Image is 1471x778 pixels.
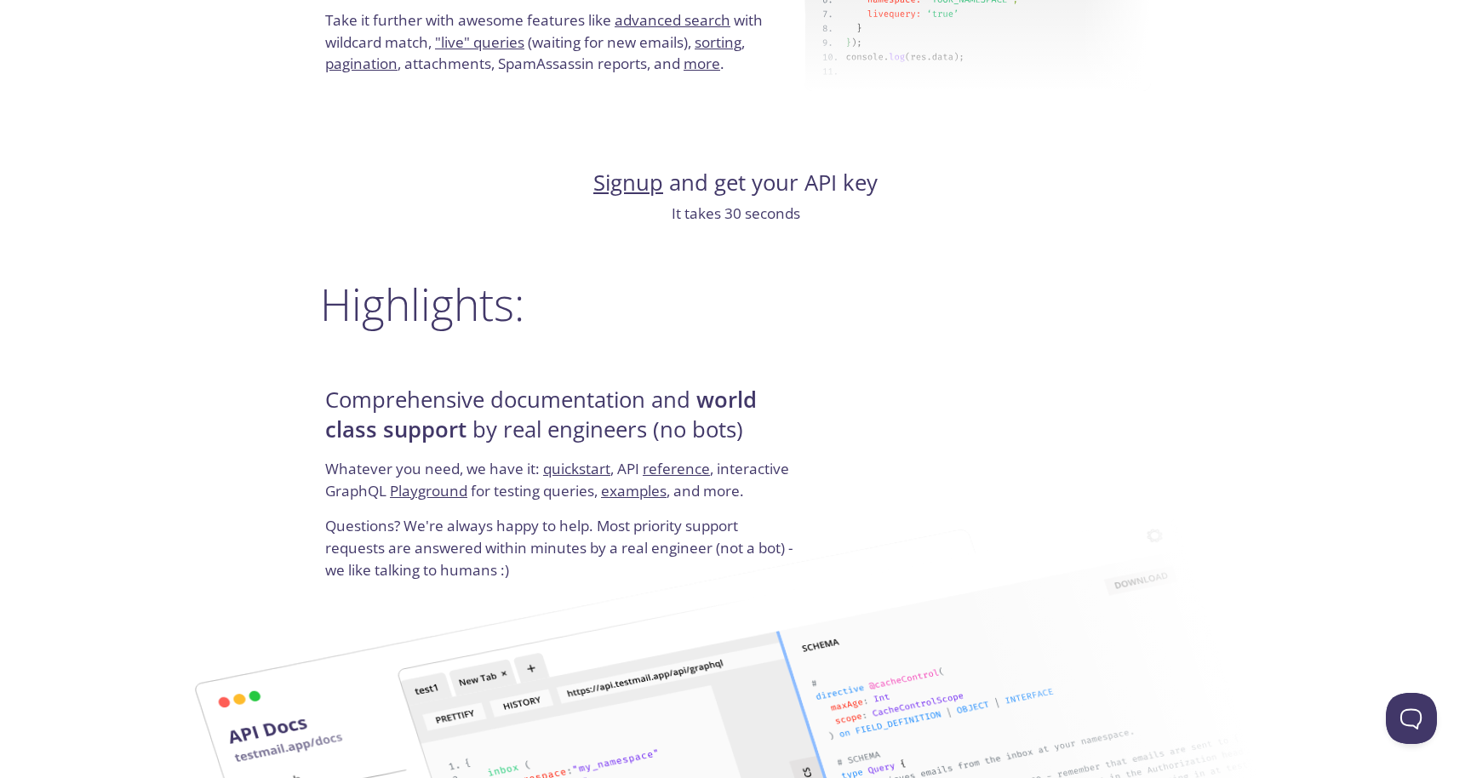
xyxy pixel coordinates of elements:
a: sorting [695,32,741,52]
p: Take it further with awesome features like with wildcard match, (waiting for new emails), , , att... [325,9,799,75]
a: "live" queries [435,32,524,52]
p: It takes 30 seconds [320,203,1151,225]
a: more [684,54,720,73]
h2: Highlights: [320,278,1151,329]
a: Signup [593,168,663,197]
a: advanced search [615,10,730,30]
iframe: Help Scout Beacon - Open [1386,693,1437,744]
h4: and get your API key [320,169,1151,197]
a: pagination [325,54,398,73]
p: Whatever you need, we have it: , API , interactive GraphQL for testing queries, , and more. [325,458,799,515]
a: examples [601,481,667,501]
strong: world class support [325,385,757,443]
p: Questions? We're always happy to help. Most priority support requests are answered within minutes... [325,515,799,581]
a: Playground [390,481,467,501]
a: quickstart [543,459,610,478]
a: reference [643,459,710,478]
h4: Comprehensive documentation and by real engineers (no bots) [325,386,799,458]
